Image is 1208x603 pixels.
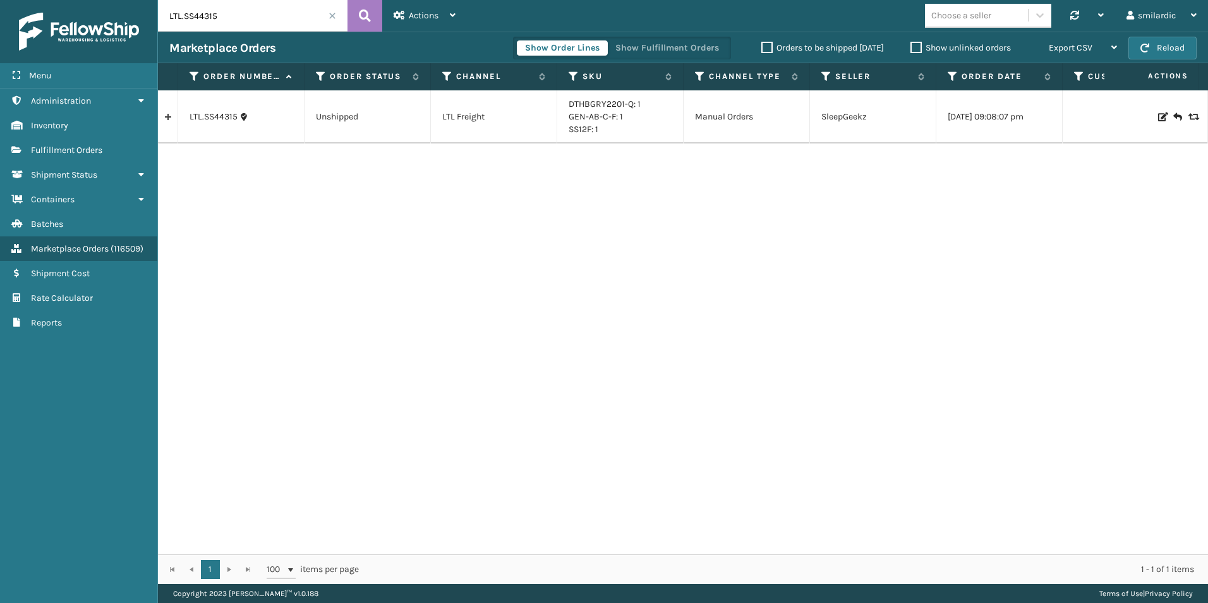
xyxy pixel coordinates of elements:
label: SKU [583,71,659,82]
span: Actions [1108,66,1196,87]
span: Shipment Cost [31,268,90,279]
a: 1 [201,560,220,579]
span: Administration [31,95,91,106]
i: Edit [1158,113,1166,121]
div: Choose a seller [931,9,991,22]
button: Show Order Lines [517,40,608,56]
button: Show Fulfillment Orders [607,40,727,56]
span: Marketplace Orders [31,243,109,254]
button: Reload [1128,37,1197,59]
p: Copyright 2023 [PERSON_NAME]™ v 1.0.188 [173,584,318,603]
label: Customer Service Order Number [1088,71,1164,82]
span: Actions [409,10,438,21]
a: Terms of Use [1099,589,1143,598]
span: Rate Calculator [31,293,93,303]
a: SS12F: 1 [569,124,598,135]
span: 100 [267,563,286,576]
label: Order Number [203,71,280,82]
span: Export CSV [1049,42,1092,53]
td: LTL Freight [431,90,557,143]
label: Show unlinked orders [910,42,1011,53]
i: Replace [1188,113,1196,121]
span: Containers [31,194,75,205]
label: Seller [835,71,912,82]
i: Create Return Label [1173,111,1181,123]
label: Channel [456,71,533,82]
span: Shipment Status [31,169,97,180]
span: items per page [267,560,359,579]
td: [DATE] 09:08:07 pm [936,90,1063,143]
span: Batches [31,219,63,229]
span: Inventory [31,120,68,131]
label: Channel Type [709,71,785,82]
td: Unshipped [305,90,431,143]
a: DTHBGRY2201-Q: 1 [569,99,641,109]
h3: Marketplace Orders [169,40,275,56]
div: 1 - 1 of 1 items [377,563,1194,576]
label: Order Status [330,71,406,82]
span: Fulfillment Orders [31,145,102,155]
div: | [1099,584,1193,603]
td: Manual Orders [684,90,810,143]
a: Privacy Policy [1145,589,1193,598]
label: Orders to be shipped [DATE] [761,42,884,53]
a: LTL.SS44315 [190,111,238,123]
label: Order Date [962,71,1038,82]
span: Menu [29,70,51,81]
a: GEN-AB-C-F: 1 [569,111,623,122]
td: SleepGeekz [810,90,936,143]
span: Reports [31,317,62,328]
span: ( 116509 ) [111,243,143,254]
img: logo [19,13,139,51]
